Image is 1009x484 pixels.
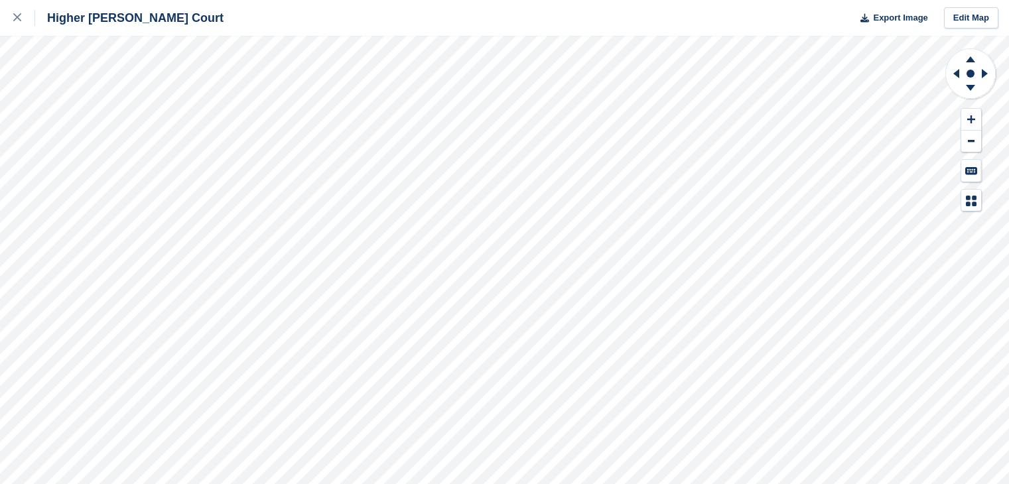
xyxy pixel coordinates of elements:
[852,7,928,29] button: Export Image
[944,7,998,29] a: Edit Map
[961,131,981,152] button: Zoom Out
[961,109,981,131] button: Zoom In
[873,11,927,25] span: Export Image
[961,160,981,182] button: Keyboard Shortcuts
[961,190,981,212] button: Map Legend
[35,10,224,26] div: Higher [PERSON_NAME] Court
